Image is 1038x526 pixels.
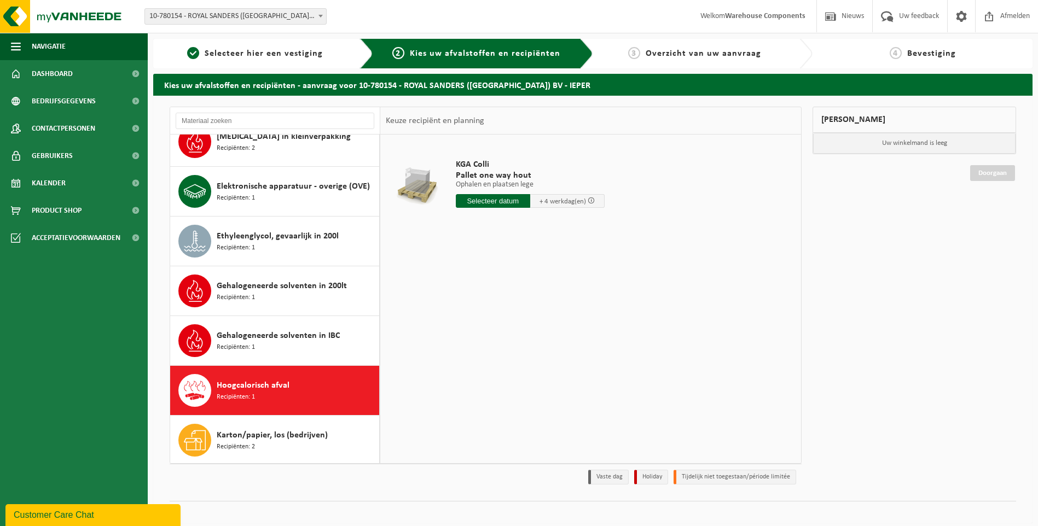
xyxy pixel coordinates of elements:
span: Selecteer hier een vestiging [205,49,323,58]
input: Materiaal zoeken [176,113,374,129]
span: Recipiënten: 1 [217,342,255,353]
a: Doorgaan [970,165,1015,181]
span: Gehalogeneerde solventen in 200lt [217,279,347,293]
div: Keuze recipiënt en planning [380,107,490,135]
span: Recipiënten: 1 [217,243,255,253]
a: 1Selecteer hier een vestiging [159,47,351,60]
button: [MEDICAL_DATA] in kleinverpakking Recipiënten: 2 [170,117,380,167]
span: Gehalogeneerde solventen in IBC [217,329,340,342]
span: + 4 werkdag(en) [540,198,586,205]
span: Hoogcalorisch afval [217,379,289,392]
strong: Warehouse Components [725,12,805,20]
button: Hoogcalorisch afval Recipiënten: 1 [170,366,380,416]
span: Recipiënten: 2 [217,442,255,452]
p: Uw winkelmand is leeg [813,133,1016,154]
span: [MEDICAL_DATA] in kleinverpakking [217,130,351,143]
span: 3 [628,47,640,59]
button: Karton/papier, los (bedrijven) Recipiënten: 2 [170,416,380,465]
span: Karton/papier, los (bedrijven) [217,429,328,442]
span: 2 [392,47,404,59]
span: Recipiënten: 2 [217,143,255,154]
span: Bedrijfsgegevens [32,87,96,115]
h2: Kies uw afvalstoffen en recipiënten - aanvraag voor 10-780154 - ROYAL SANDERS ([GEOGRAPHIC_DATA])... [153,74,1033,95]
span: Bevestiging [907,49,956,58]
span: Navigatie [32,33,66,60]
li: Vaste dag [588,470,629,484]
span: Recipiënten: 1 [217,293,255,303]
iframe: chat widget [5,502,183,526]
span: Recipiënten: 1 [217,193,255,203]
li: Tijdelijk niet toegestaan/période limitée [674,470,796,484]
button: Gehalogeneerde solventen in IBC Recipiënten: 1 [170,316,380,366]
button: Elektronische apparatuur - overige (OVE) Recipiënten: 1 [170,167,380,217]
span: 1 [187,47,199,59]
span: KGA Colli [456,159,605,170]
span: Overzicht van uw aanvraag [646,49,761,58]
span: Ethyleenglycol, gevaarlijk in 200l [217,230,339,243]
div: [PERSON_NAME] [813,107,1016,133]
input: Selecteer datum [456,194,530,208]
span: Kalender [32,170,66,197]
span: 10-780154 - ROYAL SANDERS (BELGIUM) BV - IEPER [144,8,327,25]
span: Kies uw afvalstoffen en recipiënten [410,49,560,58]
span: Acceptatievoorwaarden [32,224,120,252]
span: Product Shop [32,197,82,224]
li: Holiday [634,470,668,484]
span: 4 [890,47,902,59]
span: Recipiënten: 1 [217,392,255,402]
button: Gehalogeneerde solventen in 200lt Recipiënten: 1 [170,266,380,316]
span: 10-780154 - ROYAL SANDERS (BELGIUM) BV - IEPER [145,9,326,24]
button: Ethyleenglycol, gevaarlijk in 200l Recipiënten: 1 [170,217,380,266]
span: Dashboard [32,60,73,87]
span: Contactpersonen [32,115,95,142]
span: Gebruikers [32,142,73,170]
span: Elektronische apparatuur - overige (OVE) [217,180,370,193]
span: Pallet one way hout [456,170,605,181]
p: Ophalen en plaatsen lege [456,181,605,189]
